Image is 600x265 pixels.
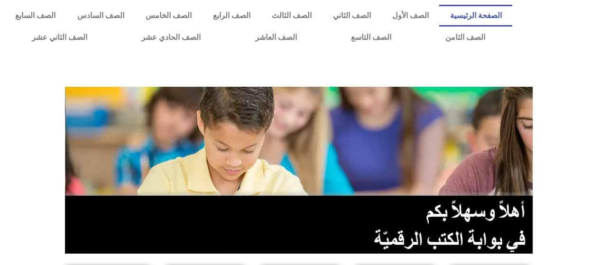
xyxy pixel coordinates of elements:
a: الصف العاشر [228,27,324,48]
a: الصف الثامن [418,27,512,48]
a: الصف الأول [381,5,439,27]
a: الصف التاسع [324,27,418,48]
a: الصف الحادي عشر [114,27,228,48]
a: الصف الخامس [135,5,202,27]
a: الصف السابع [5,5,66,27]
a: الصف الرابع [202,5,261,27]
a: الصف السادس [66,5,135,27]
a: الصف الثاني عشر [5,27,114,48]
a: الصف الثاني [322,5,381,27]
a: الصفحة الرئيسية [439,5,512,27]
a: الصف الثالث [261,5,322,27]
